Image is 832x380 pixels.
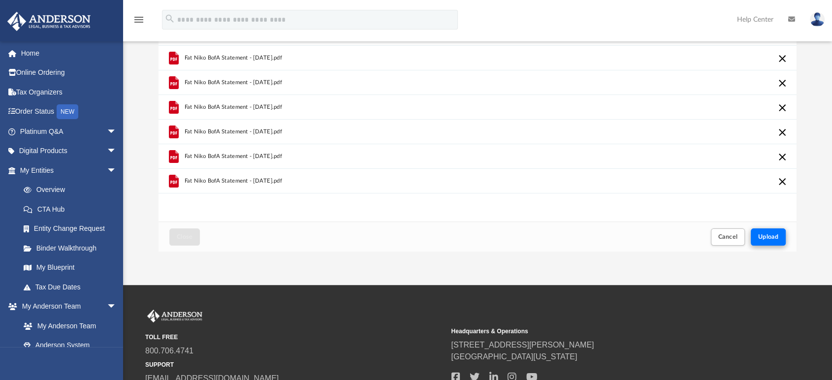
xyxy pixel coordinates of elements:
div: NEW [57,104,78,119]
a: My Anderson Teamarrow_drop_down [7,297,127,317]
img: User Pic [810,12,825,27]
button: Cancel this upload [776,151,788,163]
img: Anderson Advisors Platinum Portal [4,12,94,31]
a: Order StatusNEW [7,102,131,122]
a: My Blueprint [14,258,127,278]
i: menu [133,14,145,26]
span: Fat Niko BofA Statement - [DATE].pdf [185,178,282,184]
a: Overview [14,180,131,200]
a: menu [133,19,145,26]
a: My Entitiesarrow_drop_down [7,160,131,180]
span: Cancel [718,234,738,240]
button: Cancel this upload [776,127,788,138]
button: Cancel this upload [776,102,788,114]
span: arrow_drop_down [107,141,127,161]
a: Digital Productsarrow_drop_down [7,141,131,161]
i: search [164,13,175,24]
a: My Anderson Team [14,316,122,336]
span: Fat Niko BofA Statement - [DATE].pdf [185,128,282,135]
button: Close [169,228,200,246]
a: Tax Organizers [7,82,131,102]
small: Headquarters & Operations [451,327,751,336]
span: Fat Niko BofA Statement - [DATE].pdf [185,104,282,110]
button: Cancel this upload [776,53,788,64]
span: arrow_drop_down [107,122,127,142]
a: Tax Due Dates [14,277,131,297]
a: CTA Hub [14,199,131,219]
button: Cancel [711,228,745,246]
a: Binder Walkthrough [14,238,131,258]
a: 800.706.4741 [145,347,193,355]
span: Fat Niko BofA Statement - [DATE].pdf [185,153,282,159]
span: Upload [758,234,779,240]
a: Platinum Q&Aarrow_drop_down [7,122,131,141]
button: Upload [751,228,786,246]
span: Close [177,234,192,240]
button: Cancel this upload [776,77,788,89]
a: Home [7,43,131,63]
span: Fat Niko BofA Statement - [DATE].pdf [185,79,282,86]
button: Cancel this upload [776,176,788,188]
span: arrow_drop_down [107,160,127,181]
span: arrow_drop_down [107,297,127,317]
a: Online Ordering [7,63,131,83]
a: Anderson System [14,336,127,355]
a: Entity Change Request [14,219,131,239]
small: TOLL FREE [145,333,445,342]
a: [STREET_ADDRESS][PERSON_NAME] [451,341,594,349]
img: Anderson Advisors Platinum Portal [145,310,204,322]
small: SUPPORT [145,360,445,369]
span: Fat Niko BofA Statement - [DATE].pdf [185,55,282,61]
a: [GEOGRAPHIC_DATA][US_STATE] [451,352,577,361]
